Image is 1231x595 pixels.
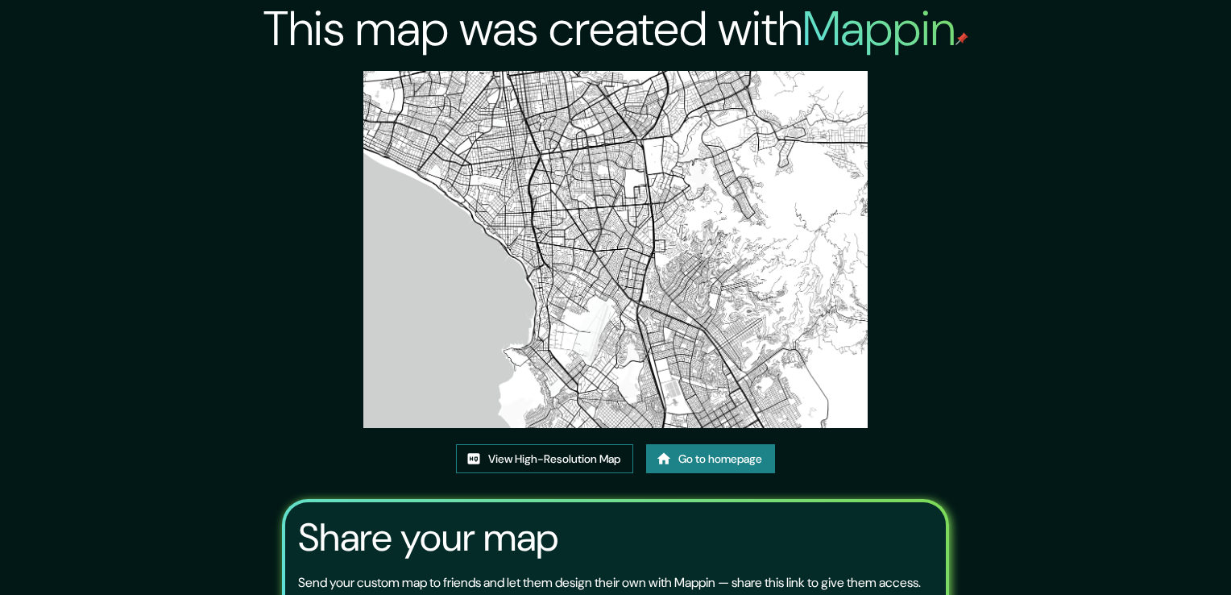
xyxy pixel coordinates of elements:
h3: Share your map [298,515,558,560]
a: View High-Resolution Map [456,444,633,474]
p: Send your custom map to friends and let them design their own with Mappin — share this link to gi... [298,573,921,593]
img: mappin-pin [955,32,968,45]
img: created-map [363,71,868,428]
a: Go to homepage [646,444,775,474]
